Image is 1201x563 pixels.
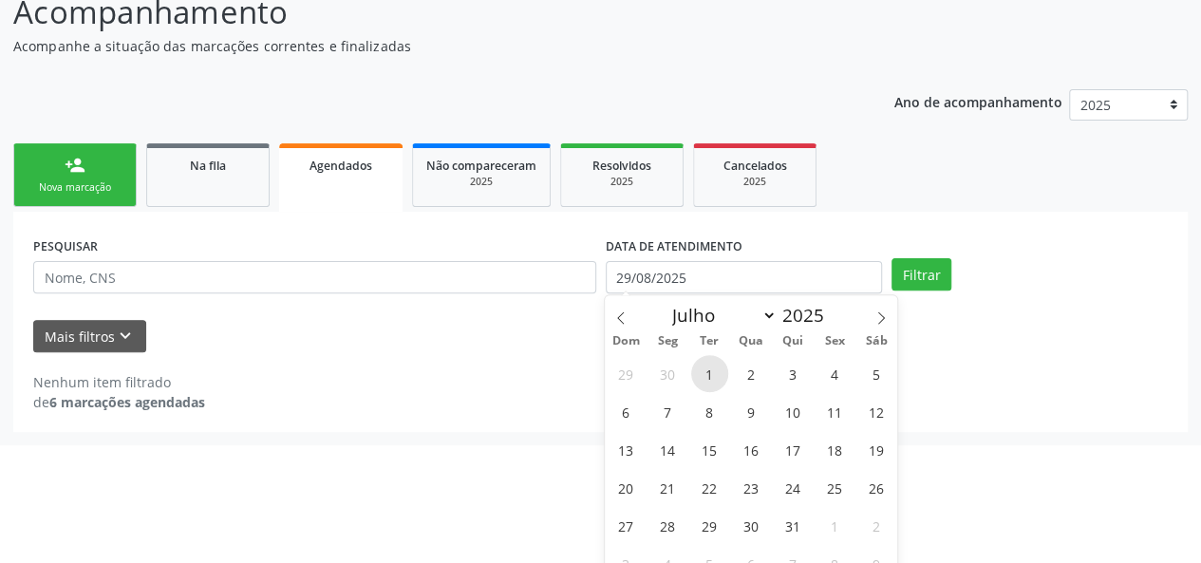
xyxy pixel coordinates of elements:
[772,335,814,347] span: Qui
[691,431,728,468] span: Julho 15, 2025
[733,469,770,506] span: Julho 23, 2025
[33,392,205,412] div: de
[65,155,85,176] div: person_add
[775,507,812,544] span: Julho 31, 2025
[775,469,812,506] span: Julho 24, 2025
[605,335,647,347] span: Dom
[606,232,742,261] label: DATA DE ATENDIMENTO
[649,469,686,506] span: Julho 21, 2025
[33,232,98,261] label: PESQUISAR
[608,507,645,544] span: Julho 27, 2025
[592,158,651,174] span: Resolvidos
[691,393,728,430] span: Julho 8, 2025
[775,393,812,430] span: Julho 10, 2025
[28,180,122,195] div: Nova marcação
[707,175,802,189] div: 2025
[664,302,778,328] select: Month
[777,303,839,328] input: Year
[691,355,728,392] span: Julho 1, 2025
[33,320,146,353] button: Mais filtroskeyboard_arrow_down
[190,158,226,174] span: Na fila
[115,326,136,347] i: keyboard_arrow_down
[855,335,897,347] span: Sáb
[733,507,770,544] span: Julho 30, 2025
[608,431,645,468] span: Julho 13, 2025
[691,469,728,506] span: Julho 22, 2025
[608,469,645,506] span: Julho 20, 2025
[426,175,536,189] div: 2025
[858,355,895,392] span: Julho 5, 2025
[649,431,686,468] span: Julho 14, 2025
[816,469,854,506] span: Julho 25, 2025
[608,393,645,430] span: Julho 6, 2025
[647,335,688,347] span: Seg
[310,158,372,174] span: Agendados
[606,261,882,293] input: Selecione um intervalo
[649,507,686,544] span: Julho 28, 2025
[816,355,854,392] span: Julho 4, 2025
[33,261,596,293] input: Nome, CNS
[691,507,728,544] span: Julho 29, 2025
[858,507,895,544] span: Agosto 2, 2025
[426,158,536,174] span: Não compareceram
[33,372,205,392] div: Nenhum item filtrado
[894,89,1062,113] p: Ano de acompanhamento
[730,335,772,347] span: Qua
[574,175,669,189] div: 2025
[733,355,770,392] span: Julho 2, 2025
[13,36,835,56] p: Acompanhe a situação das marcações correntes e finalizadas
[688,335,730,347] span: Ter
[775,431,812,468] span: Julho 17, 2025
[816,431,854,468] span: Julho 18, 2025
[733,393,770,430] span: Julho 9, 2025
[816,393,854,430] span: Julho 11, 2025
[858,393,895,430] span: Julho 12, 2025
[775,355,812,392] span: Julho 3, 2025
[858,469,895,506] span: Julho 26, 2025
[733,431,770,468] span: Julho 16, 2025
[858,431,895,468] span: Julho 19, 2025
[608,355,645,392] span: Junho 29, 2025
[814,335,855,347] span: Sex
[891,258,951,291] button: Filtrar
[49,393,205,411] strong: 6 marcações agendadas
[723,158,787,174] span: Cancelados
[649,393,686,430] span: Julho 7, 2025
[649,355,686,392] span: Junho 30, 2025
[816,507,854,544] span: Agosto 1, 2025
